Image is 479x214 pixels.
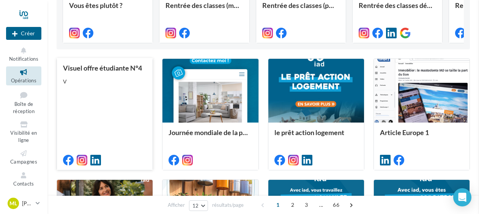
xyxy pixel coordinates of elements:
[69,2,147,17] div: Vous êtes plutôt ?
[169,129,252,144] div: Journée mondiale de la photographie
[13,181,34,187] span: Contacts
[6,196,41,211] a: ML [PERSON_NAME]
[359,2,436,17] div: Rentrée des classes développement (conseillère)
[6,45,41,63] button: Notifications
[10,130,37,143] span: Visibilité en ligne
[380,129,463,144] div: Article Europe 1
[287,199,299,211] span: 2
[10,159,37,165] span: Campagnes
[262,2,340,17] div: Rentrée des classes (père)
[274,129,358,144] div: le prêt action logement
[6,66,41,85] a: Opérations
[165,2,243,17] div: Rentrée des classes (mère)
[13,101,35,114] span: Boîte de réception
[6,27,41,40] button: Créer
[9,56,38,62] span: Notifications
[63,78,147,85] div: V
[192,203,199,209] span: 12
[11,77,36,83] span: Opérations
[189,200,208,211] button: 12
[168,201,185,209] span: Afficher
[9,200,17,207] span: ML
[6,119,41,145] a: Visibilité en ligne
[330,199,342,211] span: 66
[22,200,33,207] p: [PERSON_NAME]
[453,188,471,206] div: Open Intercom Messenger
[63,64,147,72] div: Visuel offre étudiante N°4
[212,201,244,209] span: résultats/page
[6,88,41,116] a: Boîte de réception
[300,199,312,211] span: 3
[315,199,327,211] span: ...
[6,170,41,188] a: Contacts
[6,148,41,166] a: Campagnes
[272,199,284,211] span: 1
[6,27,41,40] div: Nouvelle campagne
